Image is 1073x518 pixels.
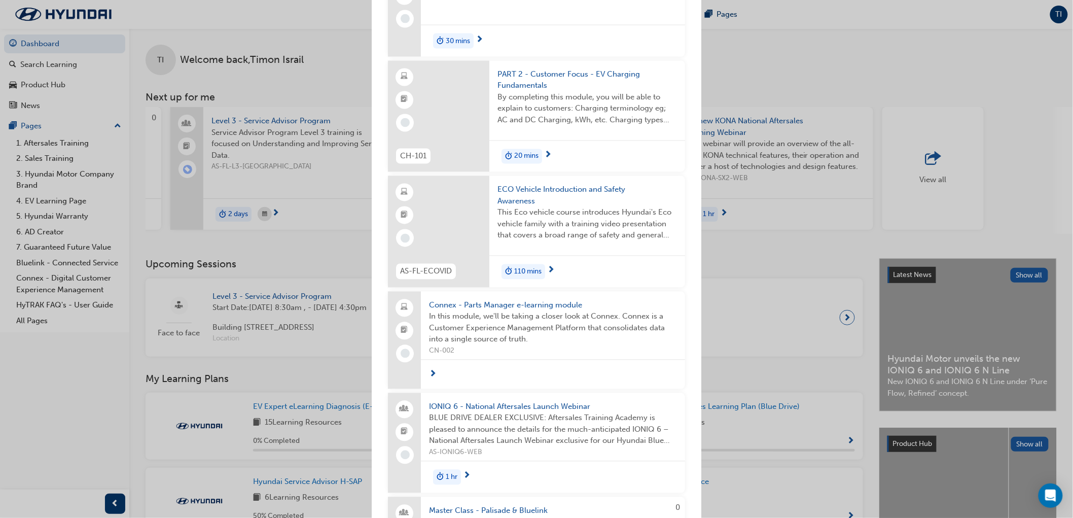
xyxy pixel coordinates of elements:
[401,209,408,222] span: booktick-icon
[437,471,444,484] span: duration-icon
[675,503,680,512] span: 0
[544,151,552,160] span: next-icon
[497,92,677,126] span: By completing this module, you will be able to explain to customers: Charging terminology eg; AC ...
[505,265,512,279] span: duration-icon
[401,451,410,460] span: learningRecordVerb_NONE-icon
[388,176,685,288] a: AS-FL-ECOVIDECO Vehicle Introduction and Safety AwarenessThis Eco vehicle course introduces Hyund...
[497,69,677,92] span: PART 2 - Customer Focus - EV Charging Fundamentals
[497,207,677,241] span: This Eco vehicle course introduces Hyundai's Eco vehicle family with a training video presentatio...
[463,472,471,481] span: next-icon
[388,393,685,493] a: IONIQ 6 - National Aftersales Launch WebinarBLUE DRIVE DEALER EXCLUSIVE: Aftersales Training Acad...
[388,61,685,172] a: CH-101PART 2 - Customer Focus - EV Charging FundamentalsBy completing this module, you will be ab...
[429,401,677,413] span: IONIQ 6 - National Aftersales Launch Webinar
[514,266,542,278] span: 110 mins
[401,349,410,358] span: learningRecordVerb_NONE-icon
[437,34,444,48] span: duration-icon
[505,150,512,163] span: duration-icon
[401,324,408,337] span: booktick-icon
[429,300,677,312] span: Connex - Parts Manager e-learning module
[400,266,452,278] span: AS-FL-ECOVID
[401,186,408,199] span: learningResourceType_ELEARNING-icon
[401,93,408,107] span: booktick-icon
[429,311,677,346] span: In this module, we'll be taking a closer look at Connex. Connex is a Customer Experience Manageme...
[401,234,410,243] span: learningRecordVerb_NONE-icon
[401,301,408,315] span: laptop-icon
[476,36,483,45] span: next-icon
[429,346,677,357] span: CN-002
[446,36,470,47] span: 30 mins
[401,118,410,127] span: learningRecordVerb_NONE-icon
[514,151,539,162] span: 20 mins
[401,426,408,439] span: booktick-icon
[429,447,677,459] span: AS-IONIQ6-WEB
[401,14,410,23] span: learningRecordVerb_NONE-icon
[446,472,457,484] span: 1 hr
[1039,484,1063,508] div: Open Intercom Messenger
[497,184,677,207] span: ECO Vehicle Introduction and Safety Awareness
[401,71,408,84] span: learningResourceType_ELEARNING-icon
[547,266,555,275] span: next-icon
[400,151,426,162] span: CH-101
[429,505,677,517] span: Master Class - Palisade & Bluelink
[429,412,677,447] span: BLUE DRIVE DEALER EXCLUSIVE: Aftersales Training Academy is pleased to announce the details for t...
[388,292,685,389] a: Connex - Parts Manager e-learning moduleIn this module, we'll be taking a closer look at Connex. ...
[401,403,408,416] span: people-icon
[429,370,437,379] span: next-icon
